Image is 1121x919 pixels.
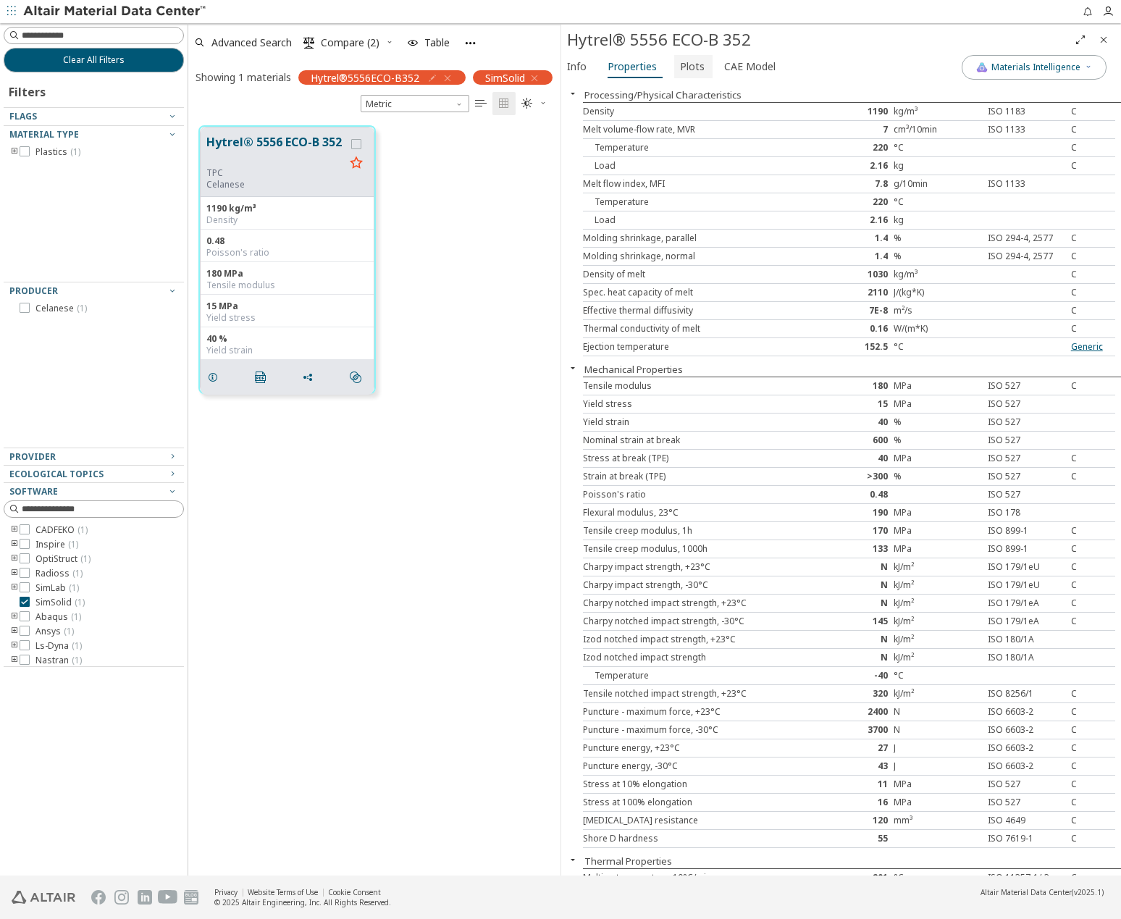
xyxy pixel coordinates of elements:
div: TPC [206,167,345,179]
button: Tile View [492,92,516,115]
a: Privacy [214,887,238,897]
span: ( 1 ) [70,146,80,158]
div: 1030 [805,269,894,280]
div: Effective thermal diffusivity [583,305,805,316]
div: ISO 4649 [982,815,1071,826]
div: Charpy notched impact strength, +23°C [583,597,805,609]
div: ISO 527 [982,779,1071,790]
div: C [1071,380,1115,392]
span: Ansys [35,626,74,637]
div: kJ/m² [894,634,983,645]
div: Stress at break (TPE) [583,453,805,464]
i: toogle group [9,611,20,623]
div: MPa [894,380,983,392]
div: 600 [805,435,894,446]
div: 1.4 [805,232,894,244]
button: Processing/Physical Characteristics [584,88,742,101]
div: 180 [805,380,894,392]
div: ISO 180/1A [982,634,1071,645]
div: m²/s [894,305,983,316]
span: Provider [9,450,56,463]
div: ISO 1133 [982,178,1071,190]
div: kJ/m² [894,652,983,663]
div: 40 [805,416,894,428]
div: C [1071,305,1115,316]
div: ISO 527 [982,398,1071,410]
div: 170 [805,525,894,537]
i: toogle group [9,626,20,637]
div: N [894,706,983,718]
div: C [1071,323,1115,335]
div: 190 [805,507,894,519]
div: 2.16 [805,160,894,172]
span: ( 1 ) [77,302,87,314]
i:  [255,372,266,383]
span: Materials Intelligence [991,62,1080,73]
button: Full Screen [1069,28,1092,51]
i:  [498,98,510,109]
span: ( 1 ) [77,524,88,536]
button: Theme [516,92,553,115]
span: OptiStruct [35,553,91,565]
span: ( 1 ) [80,553,91,565]
button: Producer [4,282,184,300]
div: Charpy impact strength, +23°C [583,561,805,573]
div: C [1071,525,1115,537]
div: 1190 kg/m³ [206,203,368,214]
div: °C [894,872,983,884]
span: Celanese [35,303,87,314]
div: C [1071,471,1115,482]
div: Strain at break (TPE) [583,471,805,482]
div: C [1071,742,1115,754]
div: Shore D hardness [583,833,805,844]
button: Close [561,88,584,99]
div: ISO 527 [982,435,1071,446]
div: % [894,232,983,244]
button: Similar search [343,363,374,392]
div: °C [894,196,983,208]
span: Flags [9,110,37,122]
div: C [1071,232,1115,244]
button: Clear All Filters [4,48,184,72]
div: Puncture energy, +23°C [583,742,805,754]
span: Radioss [35,568,83,579]
div: MPa [894,797,983,808]
div: ISO 527 [982,797,1071,808]
a: Generic [1071,340,1103,353]
button: Table View [469,92,492,115]
div: -40 [805,670,894,681]
span: Ls-Dyna [35,640,82,652]
div: C [1071,106,1115,117]
span: Temperature [583,141,649,154]
span: ( 1 ) [75,596,85,608]
div: °C [894,670,983,681]
span: Ecological Topics [9,468,104,480]
div: Unit System [361,95,469,112]
button: Mechanical Properties [584,363,683,376]
div: © 2025 Altair Engineering, Inc. All Rights Reserved. [214,897,391,907]
div: mm³ [894,815,983,826]
span: CADFEKO [35,524,88,536]
button: Favorite [345,152,368,175]
span: Plots [680,55,705,78]
div: C [1071,616,1115,627]
div: 16 [805,797,894,808]
p: Celanese [206,179,345,190]
div: ISO 527 [982,416,1071,428]
div: C [1071,779,1115,790]
div: Tensile modulus [206,280,368,291]
button: Flags [4,108,184,125]
div: C [1071,543,1115,555]
button: Ecological Topics [4,466,184,483]
div: Filters [4,72,53,107]
span: SimLab [35,582,79,594]
img: Altair Engineering [12,891,75,904]
div: J [894,760,983,772]
span: Compare (2) [321,38,379,48]
div: C [1071,561,1115,573]
div: 1190 [805,106,894,117]
div: N [805,597,894,609]
span: Inspire [35,539,78,550]
div: 40 % [206,333,368,345]
button: Details [201,363,231,392]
